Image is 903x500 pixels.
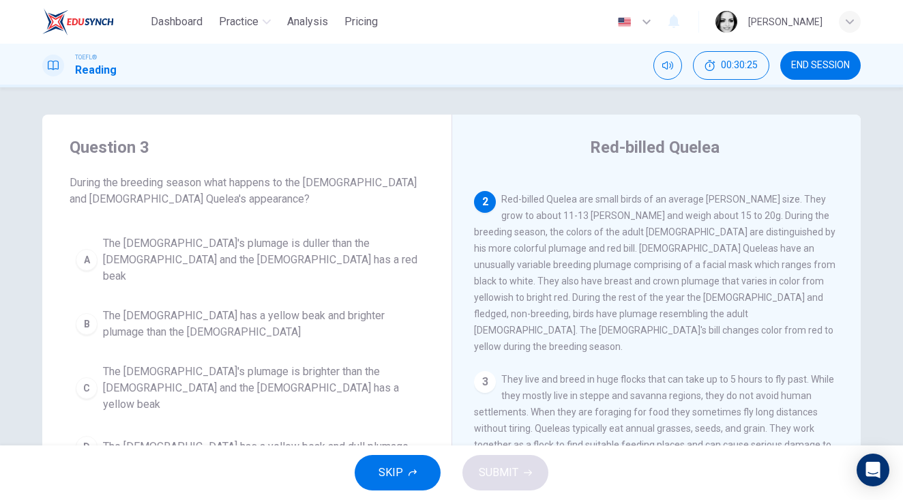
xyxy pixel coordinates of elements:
[693,51,769,80] div: Hide
[857,454,889,486] div: Open Intercom Messenger
[653,51,682,80] div: Mute
[780,51,861,80] button: END SESSION
[103,364,418,413] span: The [DEMOGRAPHIC_DATA]'s plumage is brighter than the [DEMOGRAPHIC_DATA] and the [DEMOGRAPHIC_DAT...
[791,60,850,71] span: END SESSION
[151,14,203,30] span: Dashboard
[70,302,424,347] button: BThe [DEMOGRAPHIC_DATA] has a yellow beak and brighter plumage than the [DEMOGRAPHIC_DATA]
[76,249,98,271] div: A
[379,463,403,482] span: SKIP
[344,14,378,30] span: Pricing
[213,10,276,34] button: Practice
[474,191,496,213] div: 2
[474,371,496,393] div: 3
[145,10,208,34] button: Dashboard
[103,439,409,455] span: The [DEMOGRAPHIC_DATA] has a yellow beak and dull plumage
[590,136,720,158] h4: Red-billed Quelea
[42,8,114,35] img: EduSynch logo
[42,8,145,35] a: EduSynch logo
[693,51,769,80] button: 00:30:25
[70,229,424,291] button: AThe [DEMOGRAPHIC_DATA]'s plumage is duller than the [DEMOGRAPHIC_DATA] and the [DEMOGRAPHIC_DATA...
[70,357,424,419] button: CThe [DEMOGRAPHIC_DATA]'s plumage is brighter than the [DEMOGRAPHIC_DATA] and the [DEMOGRAPHIC_DA...
[75,53,97,62] span: TOEFL®
[715,11,737,33] img: Profile picture
[748,14,823,30] div: [PERSON_NAME]
[103,235,418,284] span: The [DEMOGRAPHIC_DATA]'s plumage is duller than the [DEMOGRAPHIC_DATA] and the [DEMOGRAPHIC_DATA]...
[282,10,334,34] button: Analysis
[219,14,258,30] span: Practice
[474,374,834,467] span: They live and breed in huge flocks that can take up to 5 hours to fly past. While they mostly liv...
[70,175,424,207] span: During the breeding season what happens to the [DEMOGRAPHIC_DATA] and [DEMOGRAPHIC_DATA] Quelea's...
[76,313,98,335] div: B
[70,430,424,464] button: DThe [DEMOGRAPHIC_DATA] has a yellow beak and dull plumage
[70,136,424,158] h4: Question 3
[75,62,117,78] h1: Reading
[76,436,98,458] div: D
[474,194,835,352] span: Red-billed Quelea are small birds of an average [PERSON_NAME] size. They grow to about 11-13 [PER...
[355,455,441,490] button: SKIP
[287,14,328,30] span: Analysis
[103,308,418,340] span: The [DEMOGRAPHIC_DATA] has a yellow beak and brighter plumage than the [DEMOGRAPHIC_DATA]
[76,377,98,399] div: C
[339,10,383,34] button: Pricing
[616,17,633,27] img: en
[721,60,758,71] span: 00:30:25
